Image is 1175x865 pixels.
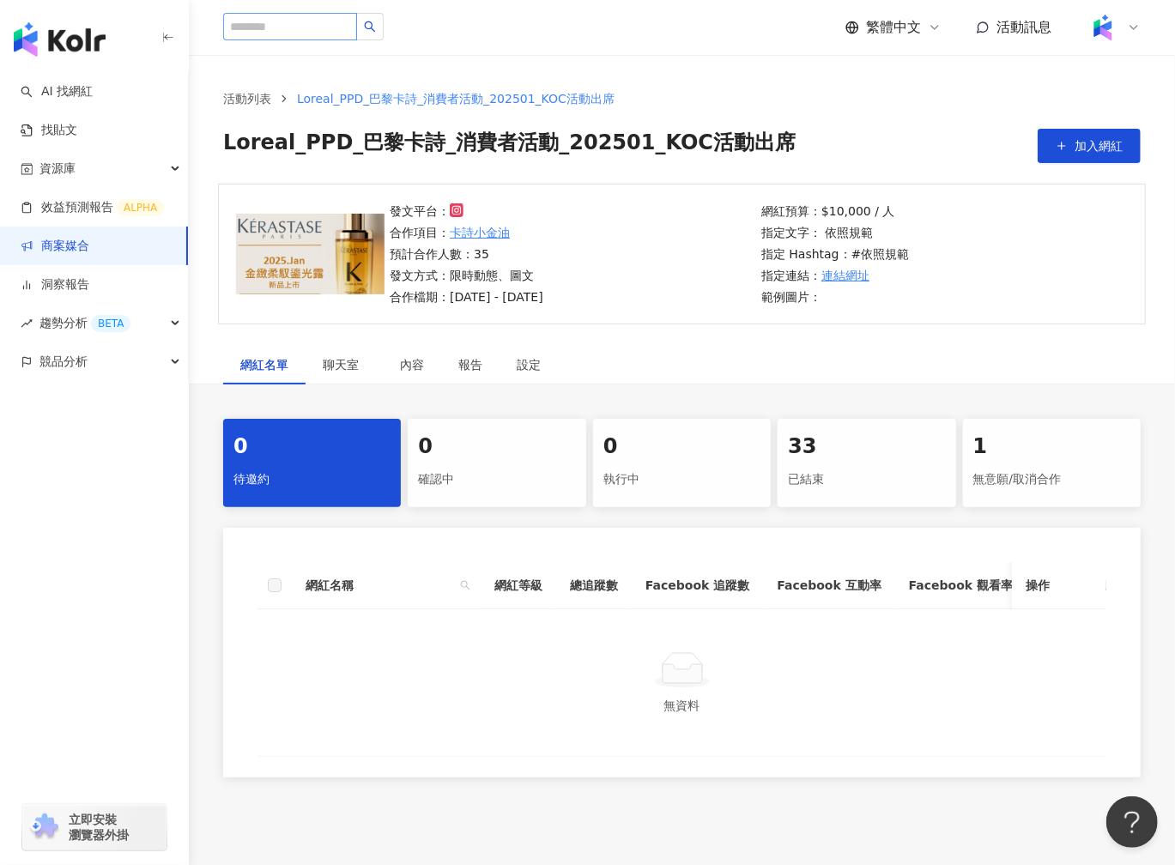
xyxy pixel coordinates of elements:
span: 立即安裝 瀏覽器外掛 [69,812,129,843]
img: logo [14,22,106,57]
span: 活動訊息 [996,19,1051,35]
div: 執行中 [603,465,760,494]
div: 設定 [517,355,541,374]
iframe: Help Scout Beacon - Open [1106,796,1158,848]
div: 網紅名單 [240,355,288,374]
span: search [364,21,376,33]
div: 內容 [400,355,424,374]
p: 合作檔期：[DATE] - [DATE] [390,287,543,306]
a: 效益預測報告ALPHA [21,199,164,216]
span: 資源庫 [39,149,76,188]
div: 無意願/取消合作 [973,465,1130,494]
a: 卡詩小金油 [450,223,510,242]
div: 0 [603,432,760,462]
div: 0 [418,432,575,462]
span: 加入網紅 [1075,139,1123,153]
a: 活動列表 [220,89,275,108]
img: Kolr%20app%20icon%20%281%29.png [1087,11,1119,44]
div: 報告 [458,355,482,374]
a: 商案媒合 [21,238,89,255]
div: 1 [973,432,1130,462]
div: 33 [788,432,945,462]
a: chrome extension立即安裝 瀏覽器外掛 [22,804,167,850]
p: #依照規範 [851,245,910,263]
div: 待邀約 [233,465,391,494]
span: search [457,572,474,598]
a: 洞察報告 [21,276,89,293]
th: Facebook 觀看率 [895,562,1027,609]
span: 趨勢分析 [39,304,130,342]
div: 0 [233,432,391,462]
th: Facebook 互動率 [763,562,894,609]
p: 預計合作人數：35 [390,245,543,263]
span: 網紅名稱 [306,576,453,595]
span: search [460,580,470,590]
p: 發文平台： [390,202,543,221]
p: 發文方式：限時動態、圖文 [390,266,543,285]
div: BETA [91,315,130,332]
img: chrome extension [27,814,61,841]
p: 範例圖片： [761,287,909,306]
span: rise [21,318,33,330]
div: 確認中 [418,465,575,494]
p: 指定文字： 依照規範 [761,223,909,242]
p: 指定連結： [761,266,909,285]
div: 無資料 [278,696,1086,715]
a: 找貼文 [21,122,77,139]
a: 連結網址 [821,266,869,285]
p: 網紅預算：$10,000 / 人 [761,202,909,221]
a: searchAI 找網紅 [21,83,93,100]
span: Loreal_PPD_巴黎卡詩_消費者活動_202501_KOC活動出席 [297,92,615,106]
span: 競品分析 [39,342,88,381]
th: Facebook 追蹤數 [632,562,763,609]
th: 總追蹤數 [556,562,632,609]
th: 網紅等級 [481,562,556,609]
span: 聊天室 [323,359,366,371]
p: 指定 Hashtag： [761,245,909,263]
th: 操作 [1012,562,1106,609]
span: 繁體中文 [866,18,921,37]
span: Loreal_PPD_巴黎卡詩_消費者活動_202501_KOC活動出席 [223,129,796,163]
button: 加入網紅 [1038,129,1141,163]
img: 卡詩小金油 [236,214,385,295]
div: 已結束 [788,465,945,494]
p: 合作項目： [390,223,543,242]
